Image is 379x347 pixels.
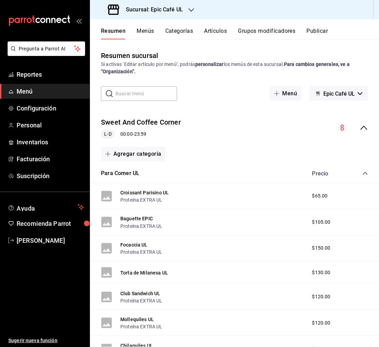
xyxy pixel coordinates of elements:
[312,192,327,200] span: $65.00
[312,244,330,252] span: $150.00
[17,171,84,181] span: Suscripción
[17,121,84,130] span: Personal
[17,70,84,79] span: Reportes
[17,87,84,96] span: Menú
[120,6,183,14] h3: Sucursal: Epic Café UL
[17,203,75,211] span: Ayuda
[101,131,114,138] span: L-D
[101,61,350,74] strong: Para cambios generales, ve a “Organización”.
[323,90,355,97] span: Epic Café UL
[165,28,193,39] button: Categorías
[101,130,181,138] div: 00:00 - 23:59
[238,28,295,39] button: Grupos modificadores
[120,269,168,276] button: Torta de Milanesa UL
[120,189,169,196] button: Croissant Parisino UL
[90,112,379,144] div: collapse-menu-row
[101,28,126,39] button: Resumen
[17,104,84,113] span: Configuración
[120,249,163,256] button: Proteína EXTRA UL
[101,147,166,161] button: Agregar categoría
[101,50,158,61] div: Resumen sucursal
[76,18,82,23] button: open_drawer_menu
[270,86,301,101] button: Menú
[312,219,330,226] span: $105.00
[101,28,379,39] div: navigation tabs
[204,28,227,39] button: Artículos
[305,170,349,177] div: Precio
[306,28,328,39] button: Publicar
[195,61,224,67] strong: personalizar
[312,269,330,276] span: $130.00
[8,41,85,56] button: Pregunta a Parrot AI
[120,290,160,297] button: Club Sandwich UL
[120,215,153,222] button: Baguette EPIC
[101,61,368,75] div: Si activas ‘Editar artículo por menú’, podrás los menús de esta sucursal.
[120,297,163,304] button: Proteína EXTRA UL
[120,223,163,230] button: Proteína EXTRA UL
[17,219,84,228] span: Recomienda Parrot
[17,137,84,147] span: Inventarios
[17,154,84,164] span: Facturación
[312,293,330,300] span: $120.00
[120,316,154,323] button: Mollequiles UL
[17,236,84,245] span: [PERSON_NAME]
[101,170,139,177] button: Para Comer UL
[309,86,368,101] button: Epic Café UL
[362,171,368,176] button: collapse-category-row
[115,87,177,100] input: Buscar menú
[312,319,330,327] span: $120.00
[8,337,84,344] span: Sugerir nueva función
[137,28,154,39] button: Menús
[19,45,74,52] span: Pregunta a Parrot AI
[120,241,148,248] button: Focaccia UL
[101,117,181,127] button: Sweet And Coffee Corner
[120,323,163,330] button: Proteína EXTRA UL
[5,50,85,57] a: Pregunta a Parrot AI
[120,196,163,203] button: Proteína EXTRA UL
